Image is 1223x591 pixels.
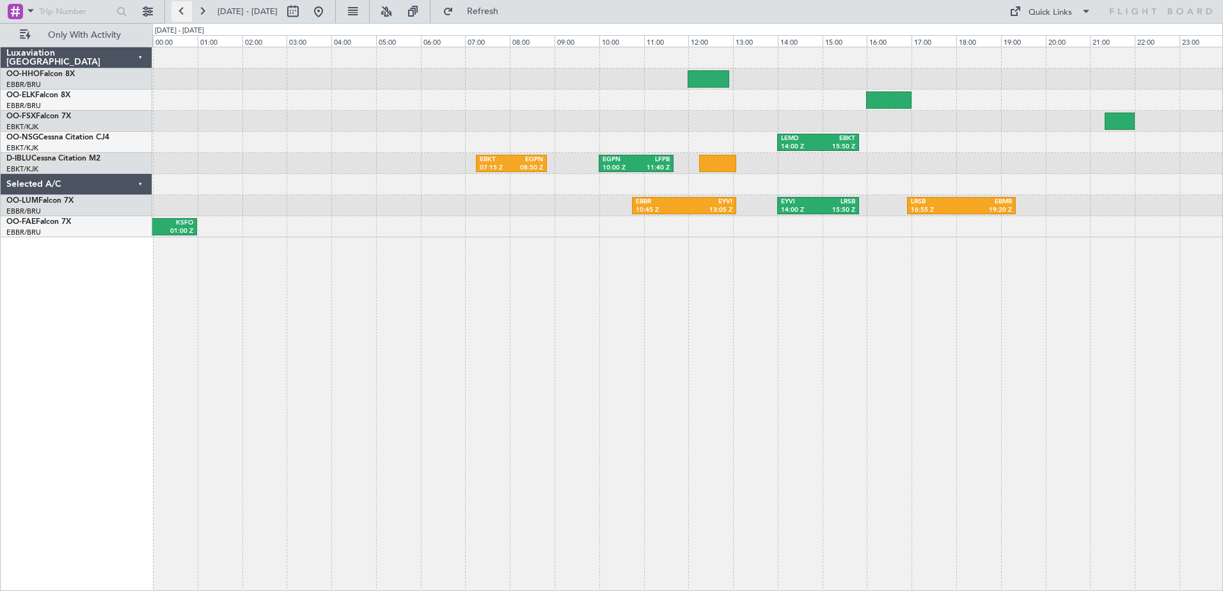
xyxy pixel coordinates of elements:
[14,25,139,45] button: Only With Activity
[421,35,466,47] div: 06:00
[456,7,510,16] span: Refresh
[6,197,38,205] span: OO-LUM
[6,228,41,237] a: EBBR/BRU
[287,35,331,47] div: 03:00
[956,35,1001,47] div: 18:00
[217,6,278,17] span: [DATE] - [DATE]
[119,219,193,228] div: KSFO
[6,91,35,99] span: OO-ELK
[6,101,41,111] a: EBBR/BRU
[636,164,669,173] div: 11:40 Z
[6,91,70,99] a: OO-ELKFalcon 8X
[961,206,1012,215] div: 19:20 Z
[511,155,542,164] div: EGPN
[6,218,71,226] a: OO-FAEFalcon 7X
[781,134,818,143] div: LEMD
[6,122,38,132] a: EBKT/KJK
[242,35,287,47] div: 02:00
[644,35,689,47] div: 11:00
[39,2,113,21] input: Trip Number
[1001,35,1046,47] div: 19:00
[823,35,867,47] div: 15:00
[6,207,41,216] a: EBBR/BRU
[781,143,818,152] div: 14:00 Z
[6,155,100,162] a: D-IBLUCessna Citation M2
[6,164,38,174] a: EBKT/KJK
[6,155,31,162] span: D-IBLU
[1029,6,1072,19] div: Quick Links
[376,35,421,47] div: 05:00
[6,70,40,78] span: OO-HHO
[778,35,823,47] div: 14:00
[603,155,636,164] div: EGPN
[911,206,961,215] div: 16:55 Z
[1135,35,1180,47] div: 22:00
[465,35,510,47] div: 07:00
[6,113,36,120] span: OO-FSX
[636,155,669,164] div: LFPB
[818,143,855,152] div: 15:50 Z
[555,35,599,47] div: 09:00
[781,198,818,207] div: EYVI
[155,26,204,36] div: [DATE] - [DATE]
[6,218,36,226] span: OO-FAE
[684,206,733,215] div: 13:05 Z
[599,35,644,47] div: 10:00
[636,198,684,207] div: EBBR
[6,143,38,153] a: EBKT/KJK
[119,227,193,236] div: 01:00 Z
[480,155,511,164] div: EBKT
[510,35,555,47] div: 08:00
[480,164,511,173] div: 07:15 Z
[688,35,733,47] div: 12:00
[603,164,636,173] div: 10:00 Z
[153,35,198,47] div: 00:00
[781,206,818,215] div: 14:00 Z
[6,197,74,205] a: OO-LUMFalcon 7X
[911,35,956,47] div: 17:00
[331,35,376,47] div: 04:00
[818,198,855,207] div: LRSB
[911,198,961,207] div: LRSB
[198,35,242,47] div: 01:00
[6,113,71,120] a: OO-FSXFalcon 7X
[636,206,684,215] div: 10:45 Z
[1090,35,1135,47] div: 21:00
[818,206,855,215] div: 15:50 Z
[33,31,135,40] span: Only With Activity
[6,70,75,78] a: OO-HHOFalcon 8X
[733,35,778,47] div: 13:00
[511,164,542,173] div: 08:50 Z
[684,198,733,207] div: EYVI
[6,134,38,141] span: OO-NSG
[961,198,1012,207] div: EBMB
[1046,35,1091,47] div: 20:00
[1003,1,1098,22] button: Quick Links
[437,1,514,22] button: Refresh
[818,134,855,143] div: EBKT
[6,134,109,141] a: OO-NSGCessna Citation CJ4
[867,35,911,47] div: 16:00
[6,80,41,90] a: EBBR/BRU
